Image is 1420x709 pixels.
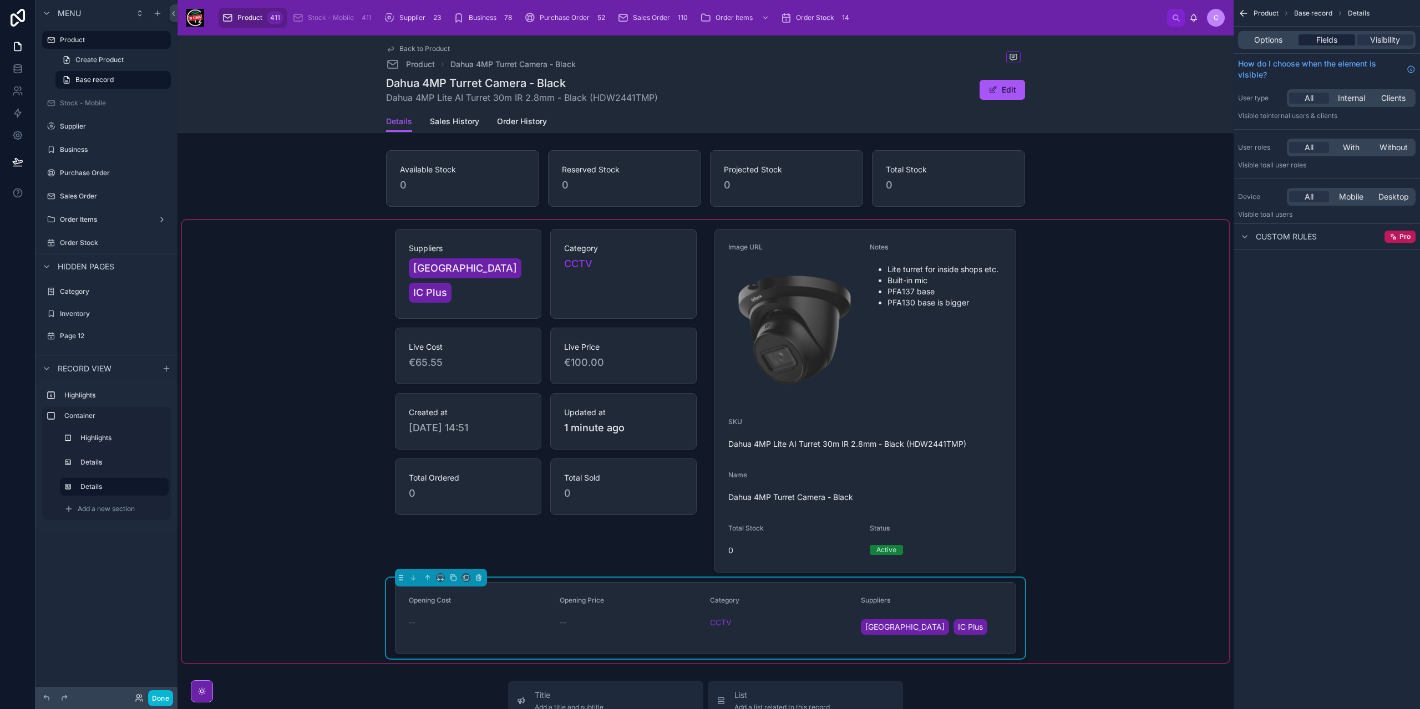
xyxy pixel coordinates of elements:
a: Product [42,31,171,49]
div: scrollable content [35,381,177,531]
button: Edit [980,80,1025,100]
a: How do I choose when the element is visible? [1238,58,1416,80]
span: Add a new section [78,504,135,513]
a: Create Product [55,51,171,69]
label: Details [80,482,160,491]
a: Sales Order110 [614,8,694,28]
span: All user roles [1266,161,1306,169]
span: Details [386,116,412,127]
a: Stock - Mobile [42,94,171,112]
a: Sales Order [42,187,171,205]
span: Options [1254,34,1282,45]
a: Dahua 4MP Turret Camera - Black [450,59,576,70]
span: Order Items [716,13,753,22]
label: Order Items [60,215,153,224]
span: Fields [1316,34,1337,45]
div: 14 [839,11,853,24]
label: Device [1238,192,1282,201]
span: Menu [58,8,81,19]
span: List [734,690,830,701]
p: Visible to [1238,210,1416,219]
a: Back to Product [386,44,450,53]
span: Base record [1294,9,1332,18]
span: Supplier [399,13,425,22]
a: Product [386,58,435,71]
span: Purchase Order [540,13,590,22]
span: Without [1380,142,1408,153]
span: Desktop [1378,191,1409,202]
span: Product [1254,9,1279,18]
label: Product [60,35,164,44]
a: Stock - Mobile411 [289,8,378,28]
span: Title [535,690,603,701]
label: Highlights [80,433,164,442]
label: Business [60,145,169,154]
span: Stock - Mobile [308,13,354,22]
label: User roles [1238,143,1282,152]
a: Sales History [430,111,479,134]
span: Visibility [1370,34,1400,45]
a: Order Items [697,8,775,28]
a: Order Stock [42,234,171,252]
label: Inventory [60,309,169,318]
a: Purchase Order52 [521,8,612,28]
span: Category [710,596,739,604]
span: [GEOGRAPHIC_DATA] [865,621,945,633]
span: Sales Order [633,13,670,22]
span: C [1214,13,1219,22]
span: With [1343,142,1360,153]
span: Opening Price [560,596,604,604]
span: Opening Cost [409,596,451,604]
a: IC Plus [954,619,987,635]
a: Business78 [450,8,519,28]
a: CCTV [710,617,732,628]
span: Product [406,59,435,70]
button: Done [148,690,173,706]
a: Supplier23 [381,8,448,28]
label: Container [64,411,166,420]
span: Suppliers [861,596,890,604]
label: Category [60,287,169,296]
span: Order Stock [796,13,834,22]
span: Internal [1338,93,1365,104]
a: Order History [497,111,547,134]
div: 78 [501,11,515,24]
img: App logo [186,9,204,27]
span: Clients [1381,93,1406,104]
span: Sales History [430,116,479,127]
div: 23 [430,11,444,24]
span: Custom rules [1256,231,1317,242]
span: Product [237,13,262,22]
p: Visible to [1238,161,1416,170]
span: -- [409,617,415,628]
a: Business [42,141,171,159]
span: Record view [58,363,111,374]
a: [GEOGRAPHIC_DATA] [861,619,949,635]
span: Order History [497,116,547,127]
div: 110 [674,11,691,24]
div: scrollable content [213,6,1167,30]
label: Page 12 [60,331,169,340]
span: Hidden pages [58,261,114,272]
span: IC Plus [958,621,983,633]
a: Category [42,283,171,300]
a: Order Stock14 [777,8,856,28]
h1: Dahua 4MP Turret Camera - Black [386,75,658,91]
a: Base record [55,71,171,89]
label: Order Stock [60,238,169,247]
span: How do I choose when the element is visible? [1238,58,1402,80]
div: 411 [358,11,375,24]
a: Order Items [42,211,171,228]
span: All [1305,142,1313,153]
label: User type [1238,94,1282,103]
span: -- [560,617,566,628]
a: Details [386,111,412,132]
div: 52 [594,11,608,24]
div: 411 [267,11,283,24]
span: all users [1266,210,1292,218]
span: Internal users & clients [1266,111,1337,120]
label: Sales Order [60,192,169,201]
p: Visible to [1238,111,1416,120]
a: Product411 [219,8,287,28]
span: Dahua 4MP Lite AI Turret 30m IR 2.8mm - Black (HDW2441TMP) [386,91,658,104]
